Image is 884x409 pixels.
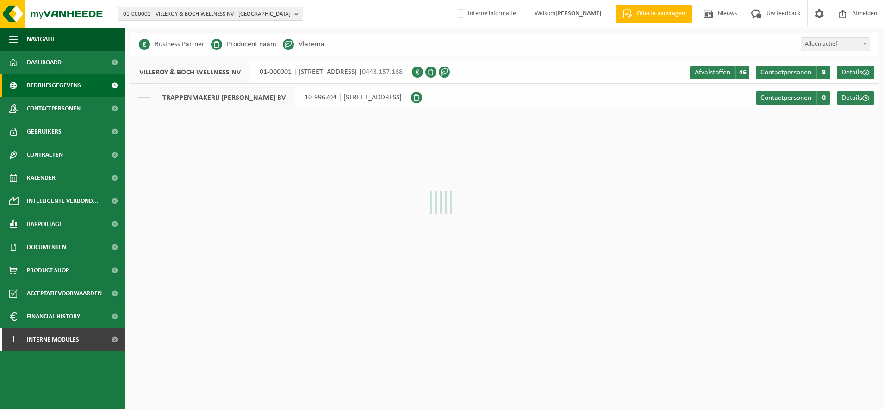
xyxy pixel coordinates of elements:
[27,236,66,259] span: Documenten
[9,328,18,351] span: I
[555,10,602,17] strong: [PERSON_NAME]
[27,28,56,51] span: Navigatie
[27,143,63,166] span: Contracten
[362,68,403,76] span: 0443.157.168
[760,69,811,76] span: Contactpersonen
[118,7,303,21] button: 01-000001 - VILLEROY & BOCH WELLNESS NV - [GEOGRAPHIC_DATA]
[27,51,62,74] span: Dashboard
[27,97,81,120] span: Contactpersonen
[760,94,811,102] span: Contactpersonen
[801,37,870,51] span: Alleen actief
[816,66,830,79] span: 8
[735,66,749,79] span: 46
[27,282,102,305] span: Acceptatievoorwaarden
[801,38,870,51] span: Alleen actief
[756,91,830,105] a: Contactpersonen 0
[690,66,749,79] a: Afvalstoffen 46
[130,61,412,84] div: 01-000001 | [STREET_ADDRESS] |
[816,91,830,105] span: 0
[123,7,291,21] span: 01-000001 - VILLEROY & BOCH WELLNESS NV - [GEOGRAPHIC_DATA]
[130,61,250,83] span: VILLEROY & BOCH WELLNESS NV
[841,94,862,102] span: Details
[695,69,730,76] span: Afvalstoffen
[455,7,516,21] label: Interne informatie
[841,69,862,76] span: Details
[837,91,874,105] a: Details
[616,5,692,23] a: Offerte aanvragen
[27,74,81,97] span: Bedrijfsgegevens
[153,86,295,109] span: TRAPPENMAKERIJ [PERSON_NAME] BV
[27,189,99,213] span: Intelligente verbond...
[27,213,62,236] span: Rapportage
[211,37,276,51] li: Producent naam
[756,66,830,79] a: Contactpersonen 8
[837,66,874,79] a: Details
[27,305,80,328] span: Financial History
[27,120,62,143] span: Gebruikers
[635,9,687,18] span: Offerte aanvragen
[153,86,411,109] div: 10-996704 | [STREET_ADDRESS]
[27,328,79,351] span: Interne modules
[139,37,205,51] li: Business Partner
[283,37,324,51] li: Vlarema
[27,259,69,282] span: Product Shop
[27,166,56,189] span: Kalender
